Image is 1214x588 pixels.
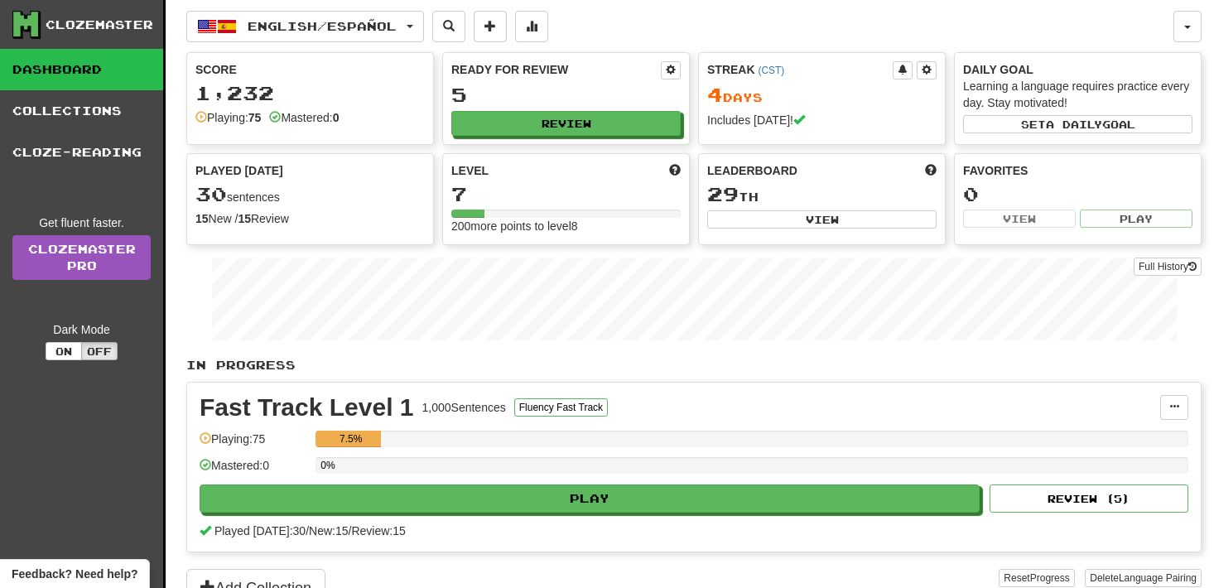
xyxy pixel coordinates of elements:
p: In Progress [186,357,1202,374]
span: Leaderboard [707,162,797,179]
div: Daily Goal [963,61,1192,78]
div: 0 [963,184,1192,205]
button: Review (5) [990,484,1188,513]
button: ResetProgress [999,569,1074,587]
span: Played [DATE] [195,162,283,179]
button: Play [200,484,980,513]
strong: 15 [238,212,251,225]
button: View [963,210,1076,228]
button: Fluency Fast Track [514,398,608,417]
div: Playing: [195,109,261,126]
div: th [707,184,937,205]
span: Progress [1030,572,1070,584]
button: Full History [1134,258,1202,276]
span: English / Español [248,19,397,33]
span: 29 [707,182,739,205]
div: 7 [451,184,681,205]
span: Played [DATE]: 30 [214,524,306,537]
div: 1,000 Sentences [422,399,506,416]
button: Add sentence to collection [474,11,507,42]
span: 4 [707,83,723,106]
div: Streak [707,61,893,78]
span: a daily [1046,118,1102,130]
div: Clozemaster [46,17,153,33]
span: 30 [195,182,227,205]
button: Search sentences [432,11,465,42]
button: More stats [515,11,548,42]
div: Dark Mode [12,321,151,338]
button: View [707,210,937,229]
span: / [349,524,352,537]
a: (CST) [758,65,784,76]
div: Ready for Review [451,61,661,78]
div: 5 [451,84,681,105]
span: Level [451,162,489,179]
button: On [46,342,82,360]
div: 1,232 [195,83,425,104]
div: 200 more points to level 8 [451,218,681,234]
button: DeleteLanguage Pairing [1085,569,1202,587]
div: Includes [DATE]! [707,112,937,128]
div: Mastered: [269,109,339,126]
div: 7.5% [320,431,381,447]
strong: 75 [248,111,262,124]
strong: 15 [195,212,209,225]
div: New / Review [195,210,425,227]
span: This week in points, UTC [925,162,937,179]
div: Playing: 75 [200,431,307,458]
strong: 0 [333,111,340,124]
button: English/Español [186,11,424,42]
span: / [306,524,309,537]
div: Mastered: 0 [200,457,307,484]
button: Review [451,111,681,136]
div: Fast Track Level 1 [200,395,414,420]
button: Seta dailygoal [963,115,1192,133]
div: Score [195,61,425,78]
span: Score more points to level up [669,162,681,179]
span: Review: 15 [351,524,405,537]
a: ClozemasterPro [12,235,151,280]
button: Play [1080,210,1192,228]
span: Language Pairing [1119,572,1197,584]
div: Get fluent faster. [12,214,151,231]
div: Learning a language requires practice every day. Stay motivated! [963,78,1192,111]
span: New: 15 [309,524,348,537]
div: Favorites [963,162,1192,179]
div: sentences [195,184,425,205]
span: Open feedback widget [12,566,137,582]
button: Off [81,342,118,360]
div: Day s [707,84,937,106]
